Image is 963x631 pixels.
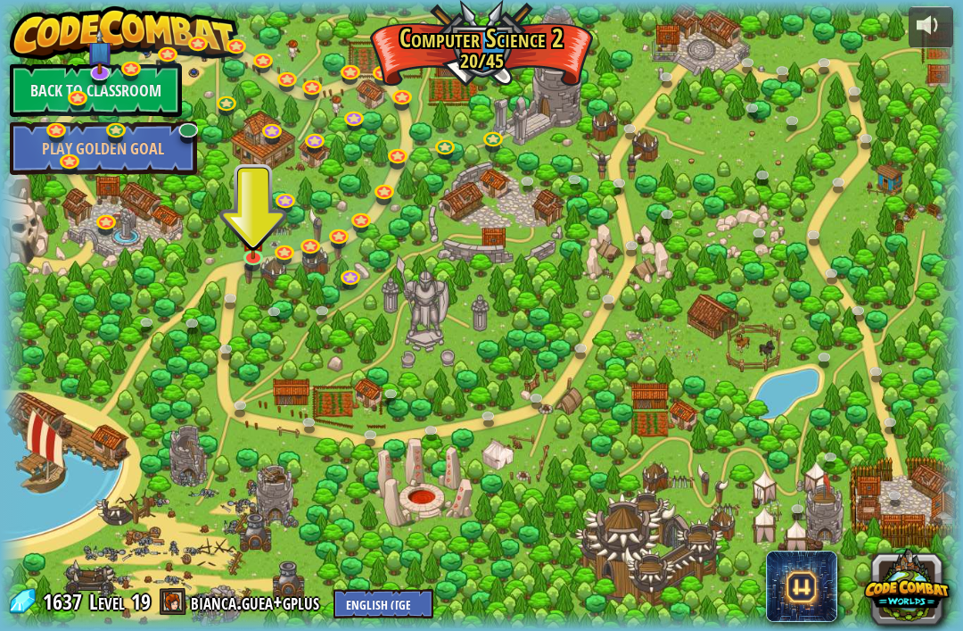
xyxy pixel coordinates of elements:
span: 19 [131,587,151,616]
a: Play Golden Goal [10,121,197,175]
span: Level [89,587,125,617]
button: Adjust volume [909,6,953,48]
img: level-banner-unstarted-subscriber.png [86,29,113,74]
img: CodeCombat - Learn how to code by playing a game [10,6,238,60]
a: Back to Classroom [10,63,182,117]
a: bianca.guea+gplus [191,587,325,616]
span: 1637 [43,587,87,616]
img: level-banner-started.png [242,219,266,260]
